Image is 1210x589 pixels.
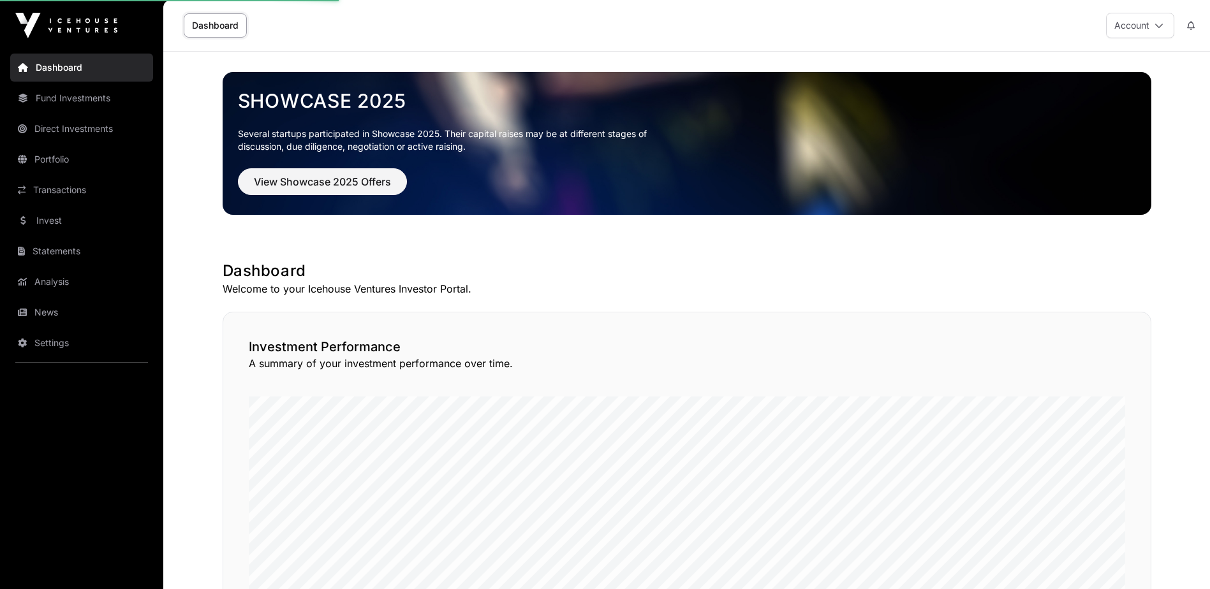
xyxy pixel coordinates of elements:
a: Direct Investments [10,115,153,143]
p: Several startups participated in Showcase 2025. Their capital raises may be at different stages o... [238,127,667,153]
img: Showcase 2025 [223,72,1151,215]
a: Dashboard [10,54,153,82]
a: Showcase 2025 [238,89,1136,112]
img: Icehouse Ventures Logo [15,13,117,38]
span: View Showcase 2025 Offers [254,174,391,189]
button: Account [1106,13,1174,38]
a: Dashboard [184,13,247,38]
a: View Showcase 2025 Offers [238,181,407,194]
h1: Dashboard [223,261,1151,281]
a: Transactions [10,176,153,204]
a: Statements [10,237,153,265]
p: Welcome to your Icehouse Ventures Investor Portal. [223,281,1151,296]
a: Invest [10,207,153,235]
a: Settings [10,329,153,357]
a: Fund Investments [10,84,153,112]
a: Portfolio [10,145,153,173]
a: Analysis [10,268,153,296]
button: View Showcase 2025 Offers [238,168,407,195]
h2: Investment Performance [249,338,1125,356]
p: A summary of your investment performance over time. [249,356,1125,371]
a: News [10,298,153,326]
